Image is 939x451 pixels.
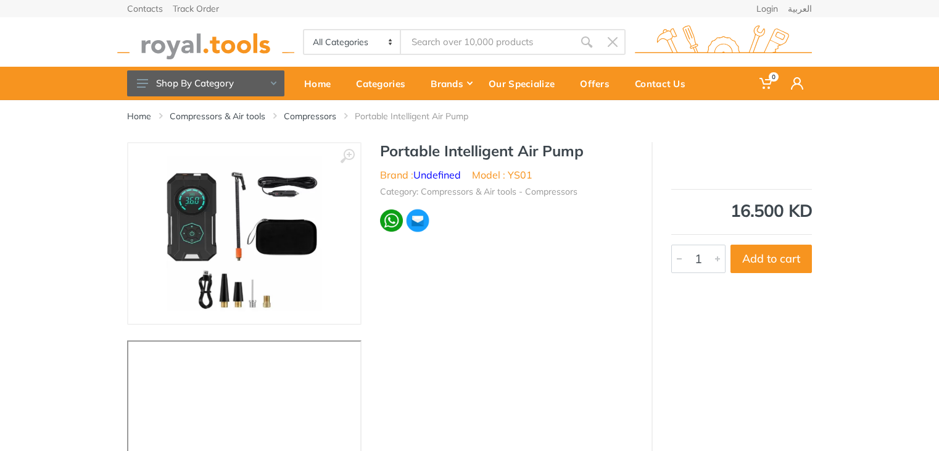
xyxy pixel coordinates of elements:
[671,202,812,219] div: 16.500 KD
[751,67,782,100] a: 0
[284,110,336,122] a: Compressors
[756,4,778,13] a: Login
[480,67,571,100] a: Our Specialize
[413,169,461,181] a: Undefined
[173,4,219,13] a: Track Order
[127,70,284,96] button: Shop By Category
[571,70,626,96] div: Offers
[127,4,163,13] a: Contacts
[127,110,151,122] a: Home
[635,25,812,59] img: royal.tools Logo
[730,245,812,273] button: Add to cart
[405,208,430,233] img: ma.webp
[117,25,294,59] img: royal.tools Logo
[626,67,702,100] a: Contact Us
[422,70,480,96] div: Brands
[347,67,422,100] a: Categories
[571,67,626,100] a: Offers
[480,70,571,96] div: Our Specialize
[380,142,633,160] h1: Portable Intelligent Air Pump
[167,156,322,311] img: Royal Tools - Portable Intelligent Air Pump
[347,70,422,96] div: Categories
[304,30,401,54] select: Category
[401,29,574,55] input: Site search
[775,148,812,179] img: Undefined
[769,72,779,82] span: 0
[296,70,347,96] div: Home
[788,4,812,13] a: العربية
[296,67,347,100] a: Home
[127,110,812,122] nav: breadcrumb
[472,167,532,182] li: Model : YS01
[355,110,487,122] li: Portable Intelligent Air Pump
[380,185,577,198] li: Category: Compressors & Air tools - Compressors
[380,167,461,182] li: Brand :
[380,209,403,232] img: wa.webp
[170,110,265,122] a: Compressors & Air tools
[626,70,702,96] div: Contact Us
